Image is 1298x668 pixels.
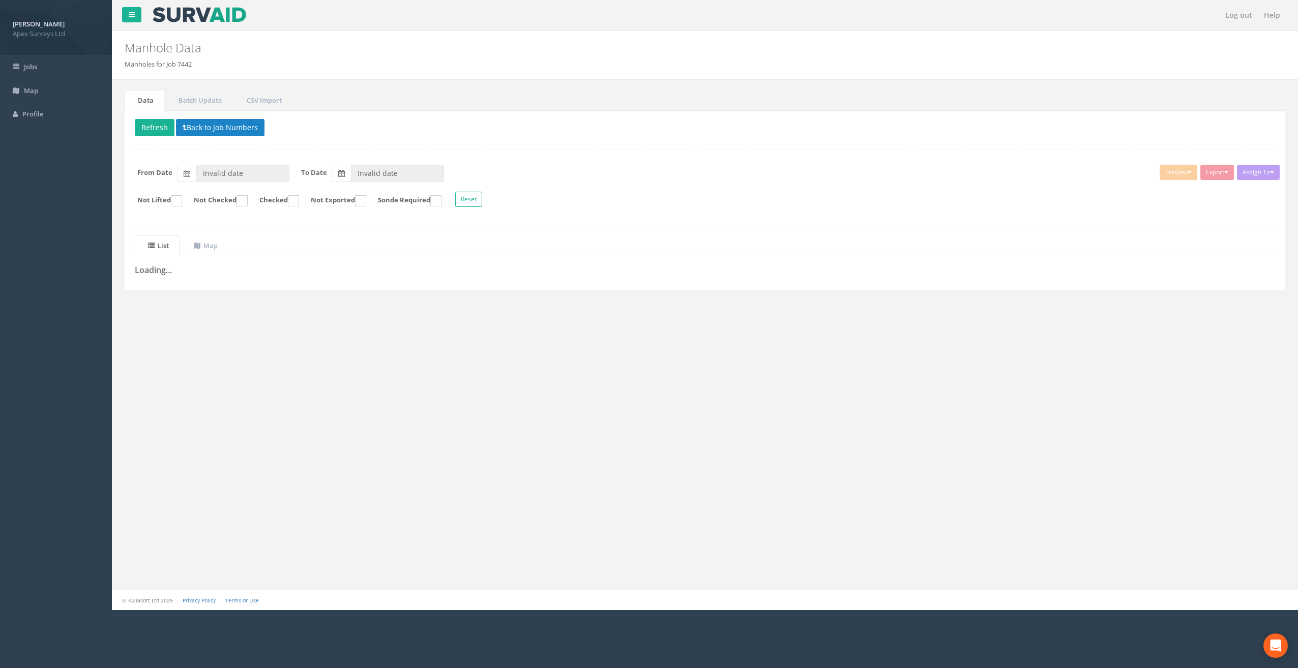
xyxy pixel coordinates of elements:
button: Back to Job Numbers [176,119,264,136]
a: CSV Import [233,90,292,111]
label: Sonde Required [368,195,441,206]
a: Data [125,90,164,111]
a: [PERSON_NAME] Apex Surveys Ltd [13,17,99,38]
button: Preview [1160,165,1197,180]
button: Refresh [135,119,174,136]
button: Export [1200,165,1234,180]
input: From Date [196,165,289,182]
span: Map [24,86,38,95]
label: To Date [301,168,327,177]
h3: Loading... [135,266,1275,275]
a: Batch Update [165,90,232,111]
h2: Manhole Data [125,41,1089,54]
span: Jobs [24,62,37,71]
a: Privacy Policy [183,597,216,604]
a: Terms of Use [225,597,259,604]
small: © Kullasoft Ltd 2025 [122,597,173,604]
a: Map [181,235,228,256]
input: To Date [351,165,444,182]
uib-tab-heading: Map [194,241,218,250]
button: Reset [455,192,482,207]
a: List [135,235,180,256]
label: Not Checked [184,195,248,206]
div: Open Intercom Messenger [1263,633,1288,658]
span: Apex Surveys Ltd [13,29,99,39]
span: Profile [22,109,43,118]
label: Not Exported [301,195,366,206]
uib-tab-heading: List [148,241,169,250]
label: Checked [249,195,299,206]
label: Not Lifted [127,195,182,206]
li: Manholes for Job 7442 [125,59,192,69]
button: Assign To [1237,165,1280,180]
strong: [PERSON_NAME] [13,19,65,28]
label: From Date [137,168,172,177]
